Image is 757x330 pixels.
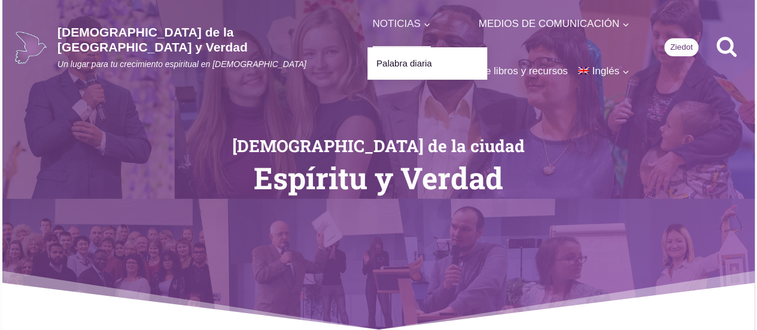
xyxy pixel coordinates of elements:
a: [DEMOGRAPHIC_DATA] de la [GEOGRAPHIC_DATA] y VerdadUn lugar para tu crecimiento espiritual en [DE... [14,25,367,70]
font: [DEMOGRAPHIC_DATA] de la ciudad [232,135,525,157]
font: [DEMOGRAPHIC_DATA] de la [GEOGRAPHIC_DATA] y Verdad [57,25,248,54]
font: Palabra diaria [376,58,432,68]
button: Ver formulario de búsqueda [710,31,743,63]
img: Draudze Gars un Patiesība [14,31,47,64]
a: Palabra diaria [367,47,487,80]
a: Ziedot [664,38,698,56]
a: Tienda de libros y recursos [441,47,573,95]
font: Tienda de libros y recursos [446,65,567,77]
font: Un lugar para tu crecimiento espiritual en [DEMOGRAPHIC_DATA] [57,59,306,69]
font: Espíritu y Verdad [254,158,503,198]
font: Ziedot [670,43,693,52]
button: Menú infantil [573,47,634,95]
